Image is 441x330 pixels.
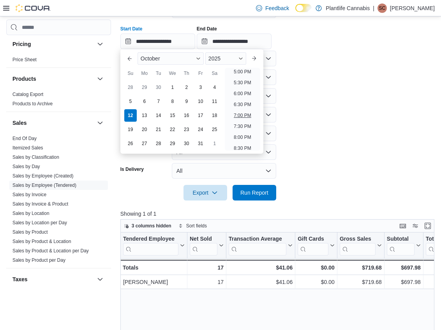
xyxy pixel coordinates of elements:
[166,123,179,136] div: day-22
[138,109,151,122] div: day-13
[12,275,28,283] h3: Taxes
[120,210,437,218] p: Showing 1 of 1
[208,81,221,94] div: day-4
[124,109,137,122] div: day-12
[12,211,49,216] a: Sales by Location
[124,67,137,80] div: Su
[95,39,105,49] button: Pricing
[229,236,286,243] div: Transaction Average
[340,236,382,255] button: Gross Sales
[12,163,40,170] span: Sales by Day
[123,52,136,65] button: Previous Month
[265,112,272,118] button: Open list of options
[123,277,185,287] div: [PERSON_NAME]
[186,223,207,229] span: Sort fields
[12,75,94,83] button: Products
[233,185,276,200] button: Run Report
[124,137,137,150] div: day-26
[194,67,207,80] div: Fr
[141,55,160,62] span: October
[180,109,193,122] div: day-16
[194,123,207,136] div: day-24
[12,57,37,62] a: Price Sheet
[152,81,165,94] div: day-30
[373,4,374,13] p: |
[12,40,94,48] button: Pricing
[12,57,37,63] span: Price Sheet
[166,67,179,80] div: We
[253,0,292,16] a: Feedback
[120,34,195,49] input: Press the down key to enter a popover containing a calendar. Press the escape key to close the po...
[180,67,193,80] div: Th
[387,277,421,287] div: $697.98
[16,4,51,12] img: Cova
[12,173,74,179] span: Sales by Employee (Created)
[190,236,224,255] button: Net Sold
[138,123,151,136] div: day-20
[326,4,370,13] p: Plantlife Cannabis
[152,109,165,122] div: day-14
[152,95,165,108] div: day-7
[12,248,89,254] span: Sales by Product & Location per Day
[208,95,221,108] div: day-11
[190,236,217,255] div: Net Sold
[138,81,151,94] div: day-29
[398,221,407,231] button: Keyboard shortcuts
[12,229,48,235] span: Sales by Product
[12,136,37,141] a: End Of Day
[180,81,193,94] div: day-2
[231,89,254,98] li: 6:00 PM
[190,277,224,287] div: 17
[340,263,382,272] div: $719.68
[208,67,221,80] div: Sa
[340,277,382,287] div: $719.68
[12,257,65,263] span: Sales by Product per Day
[208,123,221,136] div: day-25
[95,275,105,284] button: Taxes
[138,52,204,65] div: Button. Open the month selector. October is currently selected.
[231,67,254,76] li: 5:00 PM
[123,236,178,255] div: Tendered Employee
[12,210,49,216] span: Sales by Location
[423,221,432,231] button: Enter fullscreen
[12,275,94,283] button: Taxes
[12,145,43,151] a: Itemized Sales
[12,101,53,106] a: Products to Archive
[12,135,37,142] span: End Of Day
[12,220,67,225] a: Sales by Location per Day
[12,183,76,188] a: Sales by Employee (Tendered)
[265,55,272,62] button: Open list of options
[124,123,137,136] div: day-19
[6,55,111,67] div: Pricing
[6,90,111,112] div: Products
[124,81,137,94] div: day-28
[411,221,420,231] button: Display options
[12,154,59,160] a: Sales by Classification
[225,68,260,151] ul: Time
[188,185,222,200] span: Export
[340,236,376,255] div: Gross Sales
[12,238,71,245] span: Sales by Product & Location
[377,4,387,13] div: Sebastian Cardinal
[229,236,286,255] div: Transaction Average
[387,236,421,255] button: Subtotal
[152,137,165,150] div: day-28
[390,4,435,13] p: [PERSON_NAME]
[12,75,36,83] h3: Products
[12,91,43,98] span: Catalog Export
[387,236,415,243] div: Subtotal
[123,236,178,243] div: Tendered Employee
[379,4,386,13] span: SC
[12,119,27,127] h3: Sales
[248,52,260,65] button: Next month
[180,95,193,108] div: day-9
[152,123,165,136] div: day-21
[231,144,254,153] li: 8:30 PM
[265,4,289,12] span: Feedback
[298,236,328,255] div: Gift Card Sales
[166,137,179,150] div: day-29
[120,26,143,32] label: Start Date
